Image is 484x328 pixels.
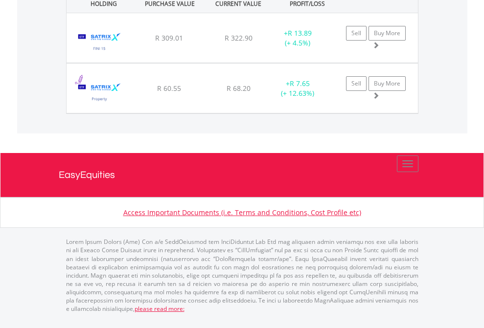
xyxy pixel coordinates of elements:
span: R 309.01 [155,33,183,43]
a: Sell [346,26,367,41]
a: Sell [346,76,367,91]
img: TFSA.STXPRO.png [71,76,128,110]
a: Access Important Documents (i.e. Terms and Conditions, Cost Profile etc) [123,208,361,217]
a: please read more: [135,305,184,313]
span: R 13.89 [288,28,312,38]
span: R 68.20 [227,84,251,93]
a: EasyEquities [59,153,426,197]
div: + (+ 12.63%) [267,79,328,98]
div: + (+ 4.5%) [267,28,328,48]
span: R 7.65 [290,79,310,88]
span: R 60.55 [157,84,181,93]
img: TFSA.STXFIN.png [71,25,128,60]
a: Buy More [369,76,406,91]
p: Lorem Ipsum Dolors (Ame) Con a/e SeddOeiusmod tem InciDiduntut Lab Etd mag aliquaen admin veniamq... [66,238,418,313]
span: R 322.90 [225,33,253,43]
a: Buy More [369,26,406,41]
